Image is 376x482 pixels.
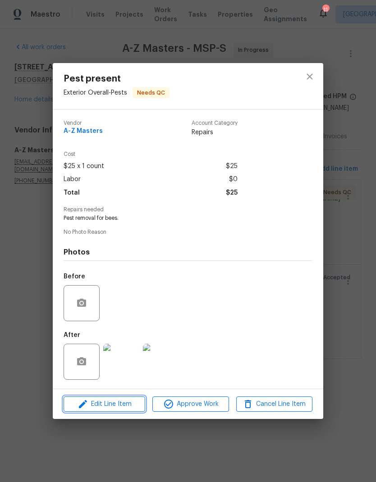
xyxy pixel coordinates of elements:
[192,120,238,126] span: Account Category
[322,5,329,14] div: 11
[64,229,312,235] span: No Photo Reason
[236,396,312,412] button: Cancel Line Item
[192,128,238,137] span: Repairs
[239,399,310,410] span: Cancel Line Item
[155,399,226,410] span: Approve Work
[64,186,80,200] span: Total
[64,248,312,257] h4: Photos
[64,207,312,213] span: Repairs needed
[64,273,85,280] h5: Before
[152,396,229,412] button: Approve Work
[64,214,288,222] span: Pest removal for bees.
[299,66,321,87] button: close
[64,160,104,173] span: $25 x 1 count
[66,399,142,410] span: Edit Line Item
[64,151,238,157] span: Cost
[226,160,238,173] span: $25
[64,332,80,338] h5: After
[229,173,238,186] span: $0
[226,186,238,200] span: $25
[64,74,170,84] span: Pest present
[64,89,127,95] span: Exterior Overall - Pests
[64,173,81,186] span: Labor
[64,120,103,126] span: Vendor
[64,396,145,412] button: Edit Line Item
[133,88,169,97] span: Needs QC
[64,128,103,135] span: A-Z Masters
